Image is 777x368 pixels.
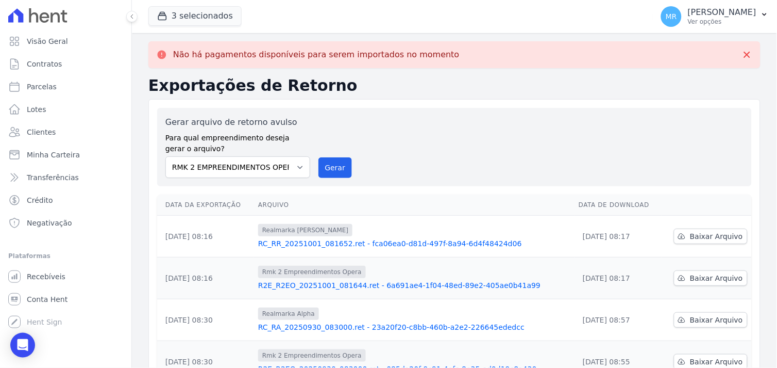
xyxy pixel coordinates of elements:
[4,76,127,97] a: Parcelas
[157,195,254,216] th: Data da Exportação
[674,229,748,244] a: Baixar Arquivo
[4,122,127,142] a: Clientes
[27,195,53,205] span: Crédito
[27,59,62,69] span: Contratos
[688,7,756,18] p: [PERSON_NAME]
[258,280,570,291] a: R2E_R2EO_20251001_081644.ret - 6a691ae4-1f04-48ed-89e2-405ae0b41a99
[674,270,748,286] a: Baixar Arquivo
[4,213,127,233] a: Negativação
[258,322,570,332] a: RC_RA_20250930_083000.ret - 23a20f20-c8bb-460b-a2e2-226645ededcc
[157,299,254,341] td: [DATE] 08:30
[27,127,56,137] span: Clientes
[690,315,743,325] span: Baixar Arquivo
[165,129,310,154] label: Para qual empreendimento deseja gerar o arquivo?
[575,195,662,216] th: Data de Download
[27,294,67,305] span: Conta Hent
[27,271,65,282] span: Recebíveis
[27,150,80,160] span: Minha Carteira
[173,50,460,60] p: Não há pagamentos disponíveis para serem importados no momento
[690,357,743,367] span: Baixar Arquivo
[27,36,68,46] span: Visão Geral
[157,216,254,258] td: [DATE] 08:16
[27,218,72,228] span: Negativação
[653,2,777,31] button: MR [PERSON_NAME] Ver opções
[27,172,79,183] span: Transferências
[318,157,352,178] button: Gerar
[4,190,127,211] a: Crédito
[258,238,570,249] a: RC_RR_20251001_081652.ret - fca06ea0-d81d-497f-8a94-6d4f48424d06
[4,145,127,165] a: Minha Carteira
[258,224,352,236] span: Realmarka [PERSON_NAME]
[690,273,743,283] span: Baixar Arquivo
[8,250,123,262] div: Plataformas
[148,6,242,26] button: 3 selecionados
[4,31,127,52] a: Visão Geral
[4,289,127,310] a: Conta Hent
[575,216,662,258] td: [DATE] 08:17
[258,266,366,278] span: Rmk 2 Empreendimentos Opera
[148,76,761,95] h2: Exportações de Retorno
[10,333,35,358] div: Open Intercom Messenger
[688,18,756,26] p: Ver opções
[575,258,662,299] td: [DATE] 08:17
[27,104,46,115] span: Lotes
[4,99,127,120] a: Lotes
[4,167,127,188] a: Transferências
[674,312,748,328] a: Baixar Arquivo
[666,13,677,20] span: MR
[258,349,366,362] span: Rmk 2 Empreendimentos Opera
[157,258,254,299] td: [DATE] 08:16
[575,299,662,341] td: [DATE] 08:57
[165,116,310,129] label: Gerar arquivo de retorno avulso
[690,231,743,242] span: Baixar Arquivo
[27,82,57,92] span: Parcelas
[254,195,575,216] th: Arquivo
[4,54,127,74] a: Contratos
[4,266,127,287] a: Recebíveis
[258,308,319,320] span: Realmarka Alpha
